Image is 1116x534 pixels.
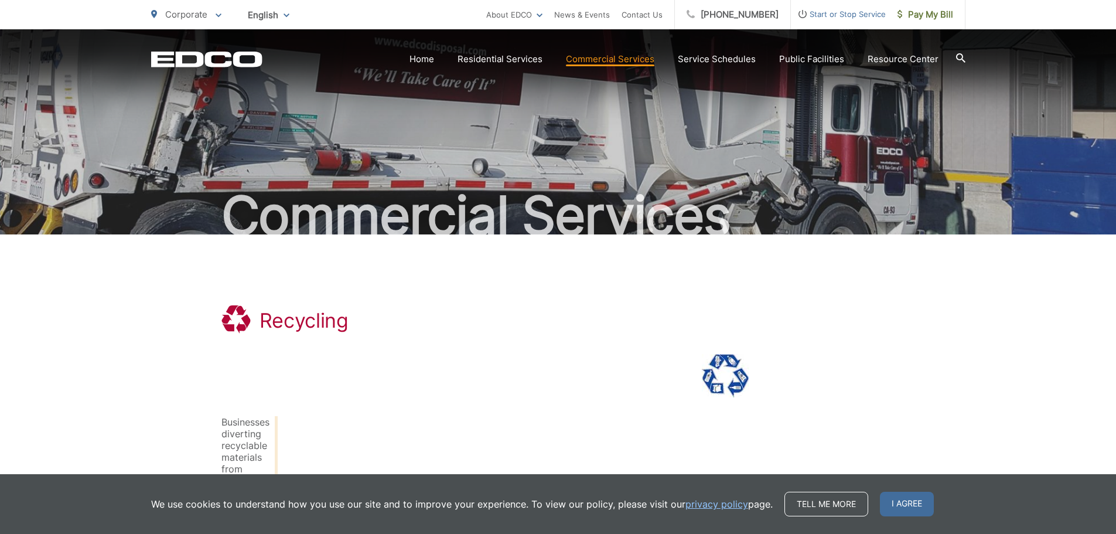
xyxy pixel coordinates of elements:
p: We use cookies to understand how you use our site and to improve your experience. To view our pol... [151,497,773,511]
a: Resource Center [868,52,938,66]
a: Tell me more [784,492,868,516]
span: Corporate [165,9,207,20]
a: Residential Services [458,52,542,66]
span: Pay My Bill [897,8,953,22]
h1: Recycling [260,309,349,332]
a: EDCD logo. Return to the homepage. [151,51,262,67]
span: English [239,5,298,25]
a: Contact Us [622,8,663,22]
h2: Commercial Services [151,186,965,245]
a: Home [409,52,434,66]
a: Commercial Services [566,52,654,66]
a: Public Facilities [779,52,844,66]
a: privacy policy [685,497,748,511]
span: I agree [880,492,934,516]
img: Recycling Symbol [702,354,749,397]
a: Service Schedules [678,52,756,66]
a: News & Events [554,8,610,22]
a: About EDCO [486,8,542,22]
